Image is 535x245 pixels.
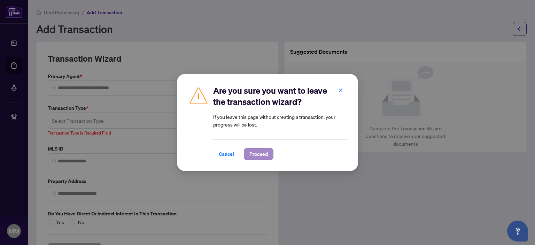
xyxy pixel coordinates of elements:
span: Proceed [249,148,268,160]
button: Cancel [213,148,240,160]
button: Open asap [507,221,528,242]
h2: Are you sure you want to leave the transaction wizard? [213,85,347,107]
button: Proceed [244,148,273,160]
article: If you leave this page without creating a transaction, your progress will be lost. [213,113,347,128]
span: Cancel [219,148,234,160]
span: close [338,88,343,93]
